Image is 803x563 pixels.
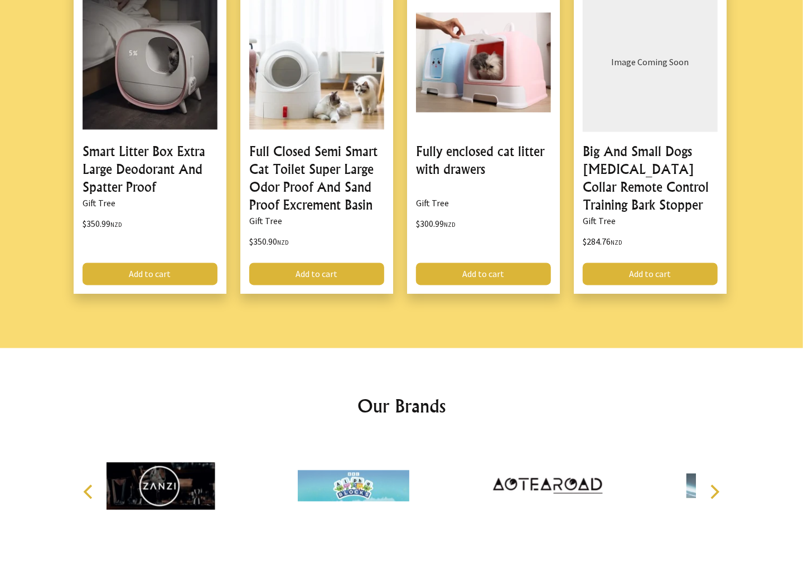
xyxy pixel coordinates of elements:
[249,263,384,285] a: Add to cart
[104,444,215,527] img: Zanzi
[77,479,101,504] button: Previous
[83,263,217,285] a: Add to cart
[686,444,798,527] img: Armani Exchange
[492,444,604,527] img: Aotearoad
[702,479,726,504] button: Next
[583,263,718,285] a: Add to cart
[416,263,551,285] a: Add to cart
[298,444,409,527] img: Alphablocks
[71,392,732,419] h2: Our Brands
